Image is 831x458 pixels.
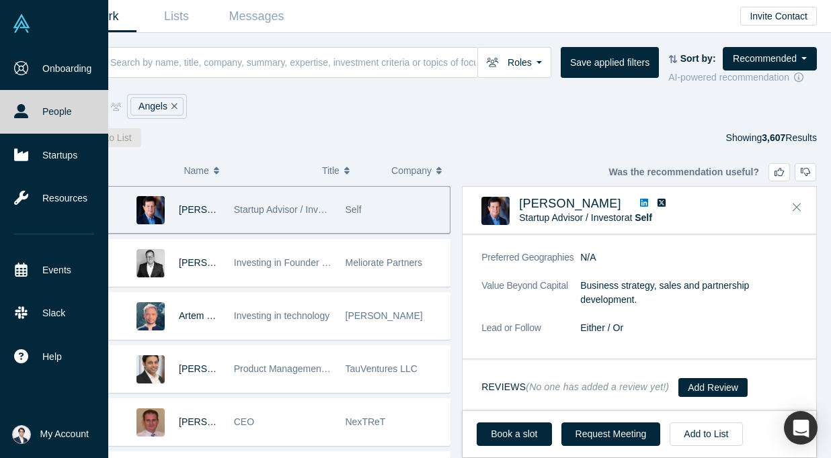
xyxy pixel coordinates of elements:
button: Add Review [678,378,748,397]
dd: N/A [580,250,797,265]
div: AI-powered recommendation [668,71,817,85]
div: Was the recommendation useful? [608,163,816,181]
a: Lists [136,1,216,32]
dd: Either / Or [580,321,797,335]
a: [PERSON_NAME] [179,416,256,427]
span: Title [322,156,340,185]
span: Investing in Founder to Pre-Seed Stage innovations transitioning the world from the Industrial Ec... [234,257,794,268]
button: My Account [12,425,89,444]
span: CEO [234,416,254,427]
button: Invite Contact [740,7,817,26]
span: Product Management, Innovation, Strategy, Corporate Development [234,363,518,374]
span: Results [762,132,817,143]
small: (No one has added a review yet!) [526,381,669,392]
span: Startup Advisor / Investor [234,204,339,215]
img: Alchemist Vault Logo [12,14,31,33]
button: Name [184,156,308,185]
button: Company [391,156,446,185]
button: Request Meeting [561,422,661,446]
span: [PERSON_NAME] [346,310,423,321]
button: Add to List [670,422,742,446]
span: Help [42,350,62,364]
h3: Reviews [481,380,669,394]
span: Company [391,156,432,185]
span: Meliorate Partners [346,257,422,268]
a: [PERSON_NAME] [519,197,621,210]
img: Albert Domingo Melgosa's Profile Image [136,408,165,437]
button: Save applied filters [561,47,659,78]
img: Dave Perry's Profile Image [481,197,510,225]
button: Recommended [723,47,817,71]
span: Self [346,204,362,215]
a: [PERSON_NAME] [179,257,256,268]
img: Sanjay Rao's Profile Image [136,355,165,383]
button: Roles [477,47,551,78]
a: [PERSON_NAME] [179,363,256,374]
img: Dave Perry's Profile Image [136,196,165,224]
strong: 3,607 [762,132,785,143]
img: Eisuke Shimizu's Account [12,425,31,444]
a: [PERSON_NAME] [179,204,256,215]
span: Startup Advisor / Investor at [519,212,652,223]
button: Close [787,197,807,218]
div: Showing [726,128,817,147]
dt: Value Beyond Capital [481,279,580,321]
div: Angels [130,97,184,116]
a: Artem Burachenok [179,310,257,321]
button: Add to List [78,128,141,147]
dt: Lead or Follow [481,321,580,349]
button: Title [322,156,377,185]
a: Messages [216,1,296,32]
dt: Frequency (Inv. / yr) [481,222,580,250]
span: TauVentures LLC [346,363,418,374]
span: My Account [40,427,89,441]
strong: Sort by: [680,53,716,64]
img: Brock Mansfield's Profile Image [136,249,165,277]
input: Search by name, title, company, summary, expertise, investment criteria or topics of focus [109,46,477,78]
button: Remove Filter [167,99,177,114]
dt: Preferred Geographies [481,250,580,279]
a: Self [635,212,652,223]
p: Business strategy, sales and partnership development. [580,279,797,307]
span: NexTReT [346,416,386,427]
span: Investing in technology [234,310,329,321]
img: Artem Burachenok's Profile Image [136,302,165,330]
a: Book a slot [477,422,551,446]
span: Name [184,156,208,185]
